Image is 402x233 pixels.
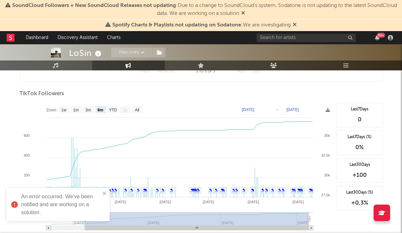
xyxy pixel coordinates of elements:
[291,188,294,192] a: ✎
[247,200,259,204] text: [DATE]
[141,70,150,73] button: First
[12,3,397,16] span: : Due to a change to SoundCloud's system, Sodatone is not updating to the latest SoundCloud data....
[191,188,194,192] a: ✎
[130,188,133,192] a: ✎
[23,173,29,177] text: 200
[170,188,173,192] a: ✎
[324,173,330,177] text: 30k
[321,153,330,157] text: 32.5k
[123,108,127,112] text: 1y
[143,188,146,192] a: ✎
[19,90,64,98] span: TikTok Followers
[340,106,379,112] div: Last 7 Days
[53,31,102,44] a: Discovery Assistant
[300,188,303,192] a: ✎
[340,162,379,168] div: Last 30 Days
[61,108,66,112] text: 1w
[242,107,254,112] text: [DATE]
[85,108,91,112] text: 3m
[377,33,385,38] div: 99 +
[253,70,262,73] button: Last
[278,188,281,192] a: ✎
[261,188,264,192] a: ✎
[97,108,103,112] text: 6m
[340,190,379,196] div: Last 30 Days (%)
[340,199,379,207] div: +0,3 %
[188,68,224,76] div: 1 3 3
[23,134,29,137] text: 600
[199,70,203,73] span: to
[232,188,235,192] a: ✎
[221,188,224,192] a: ✎
[109,108,117,112] text: YTD
[297,188,300,192] a: ✎
[124,188,127,192] a: ✎
[293,188,296,192] a: ✎
[111,48,153,58] button: Tracking
[275,107,279,112] text: →
[102,31,125,44] a: Charts
[115,200,126,204] text: [DATE]
[340,134,379,140] div: Last 7 Days (%)
[46,108,56,112] text: Zoom
[137,188,140,192] a: ✎
[340,143,379,151] div: 0 %
[21,31,53,44] a: Dashboard
[340,171,379,179] div: +100
[292,200,304,204] text: [DATE]
[282,188,285,192] a: ✎
[324,134,330,137] text: 35k
[297,221,309,225] text: [DATE]
[271,188,274,192] a: ✎
[23,153,29,157] text: 400
[135,108,139,112] text: All
[293,22,297,28] span: Dismiss
[309,188,312,192] a: ✎
[208,70,212,73] span: of
[114,188,117,192] a: ✎
[12,3,176,8] span: SoundCloud Followers + New SoundCloud Releases not updating
[112,22,291,28] span: : We are investigating
[241,11,245,16] span: Dismiss
[340,116,379,124] div: 0
[265,188,268,192] a: ✎
[157,70,174,73] button: Previous
[69,48,103,58] div: LoSin
[251,188,254,192] a: ✎
[242,188,245,192] a: ✎
[21,193,100,216] div: An error occurred. We've been notified and are working on a solution.
[203,200,214,204] text: [DATE]
[112,22,241,28] span: Spotify Charts & Playlists not updating on Sodatone
[209,188,212,192] a: ✎
[102,191,107,197] button: close
[197,188,200,192] a: ✎
[235,188,238,192] a: ✎
[156,188,159,192] a: ✎
[286,107,299,112] text: [DATE]
[162,188,164,192] a: ✎
[111,188,114,192] a: ✎
[73,108,79,112] text: 1m
[375,35,380,40] button: 99+
[321,193,330,197] text: 27.5k
[237,70,246,73] button: Next
[215,188,218,192] a: ✎
[159,200,171,204] text: [DATE]
[257,34,356,42] input: Search for artists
